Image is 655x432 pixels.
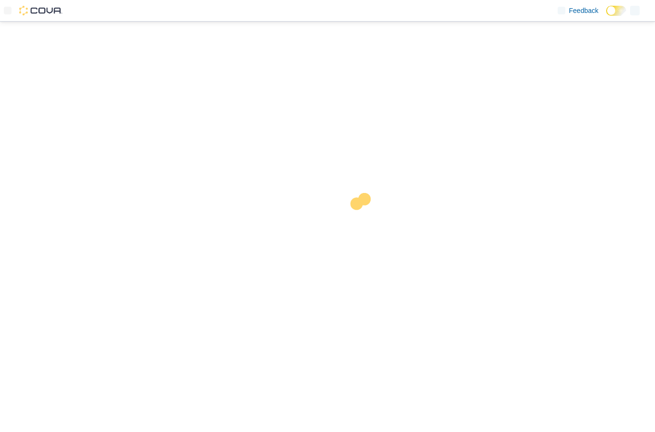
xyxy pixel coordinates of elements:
[327,186,399,258] img: cova-loader
[554,1,602,20] a: Feedback
[606,6,626,16] input: Dark Mode
[19,6,62,15] img: Cova
[569,6,598,15] span: Feedback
